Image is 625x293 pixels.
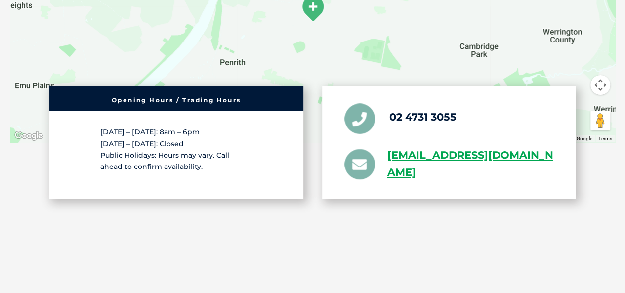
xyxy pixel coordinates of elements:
[387,147,554,181] a: [EMAIL_ADDRESS][DOMAIN_NAME]
[389,111,457,123] a: 02 4731 3055
[606,45,616,55] button: Search
[100,126,252,172] p: [DATE] – [DATE]: 8am – 6pm [DATE] – [DATE]: Closed Public Holidays: Hours may vary. Call ahead to...
[590,75,610,95] button: Map camera controls
[54,97,298,103] h6: Opening Hours / Trading Hours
